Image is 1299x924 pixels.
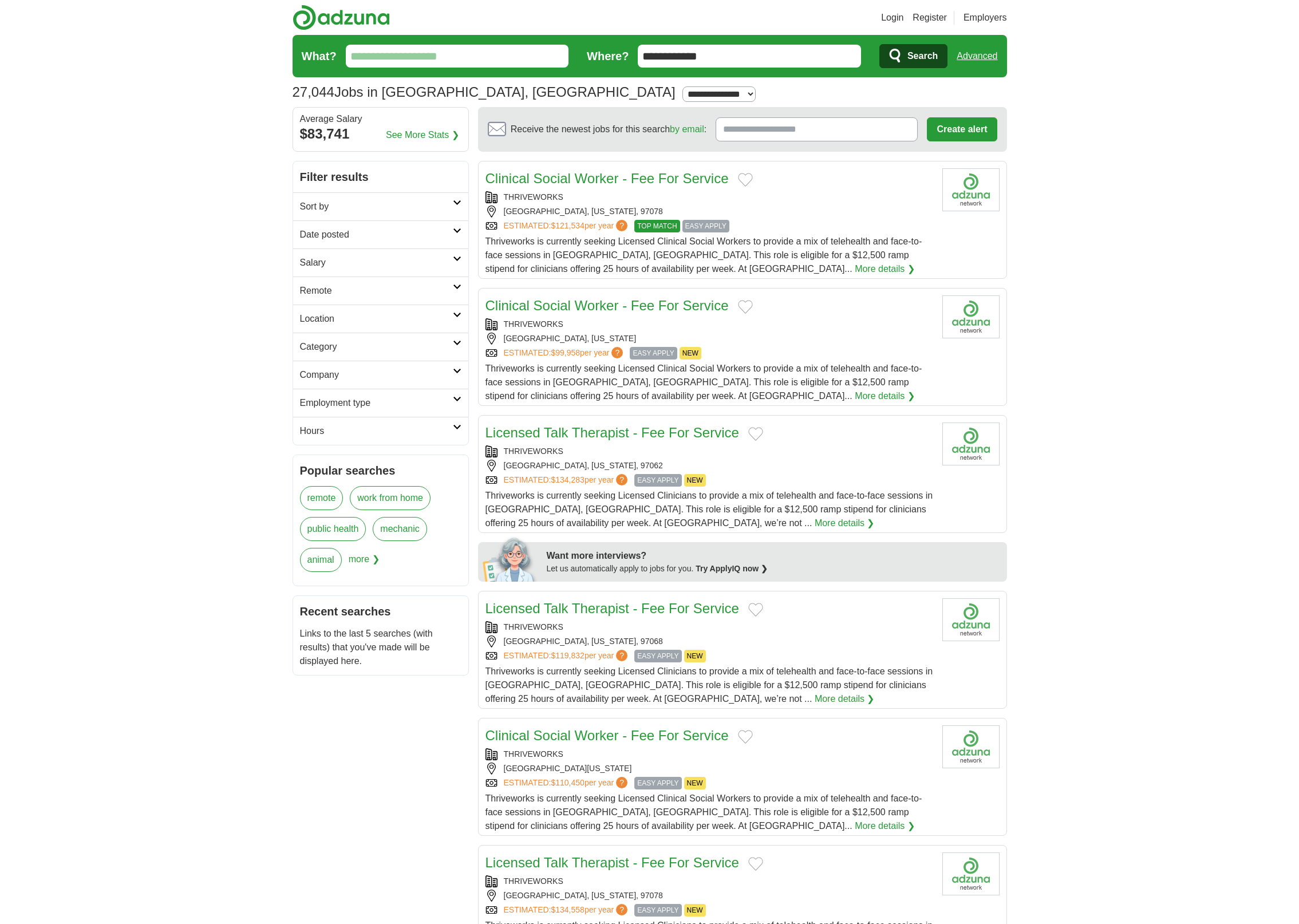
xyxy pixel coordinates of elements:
[547,563,1000,575] div: Let us automatically apply to jobs for you.
[670,124,704,134] a: by email
[696,564,768,573] a: Try ApplyIQ now ❯
[485,364,922,401] span: Thriveworks is currently seeking Licensed Clinical Social Workers to provide a mix of telehealth ...
[942,725,1000,768] img: Company logo
[300,603,461,620] h2: Recent searches
[942,295,1000,338] img: Company logo
[293,82,334,102] span: 27,044
[293,248,468,277] a: Salary
[485,601,739,616] a: Licensed Talk Therapist - Fee For Service
[551,651,584,660] span: $119,832
[300,462,461,479] h2: Popular searches
[551,221,584,230] span: $121,534
[504,474,630,487] a: ESTIMATED:$134,283per year?
[957,45,997,68] a: Advanced
[879,44,947,68] button: Search
[616,220,627,231] span: ?
[942,598,1000,641] img: Company logo
[300,312,453,326] h2: Location
[300,256,453,270] h2: Salary
[611,347,623,358] span: ?
[907,45,938,68] span: Search
[855,262,915,276] a: More details ❯
[485,890,933,902] div: [GEOGRAPHIC_DATA], [US_STATE], 97078
[302,48,337,65] label: What?
[300,200,453,214] h2: Sort by
[942,168,1000,211] img: Company logo
[684,904,706,917] span: NEW
[349,548,380,579] span: more ❯
[485,748,933,760] div: THRIVEWORKS
[485,875,933,887] div: THRIVEWORKS
[300,396,453,410] h2: Employment type
[547,549,1000,563] div: Want more interviews?
[293,305,468,333] a: Location
[634,904,681,917] span: EASY APPLY
[300,424,453,438] h2: Hours
[634,650,681,662] span: EASY APPLY
[485,728,729,743] a: Clinical Social Worker - Fee For Service
[293,417,468,445] a: Hours
[485,206,933,218] div: [GEOGRAPHIC_DATA], [US_STATE], 97078
[485,793,922,831] span: Thriveworks is currently seeking Licensed Clinical Social Workers to provide a mix of telehealth ...
[485,460,933,472] div: [GEOGRAPHIC_DATA], [US_STATE], 97062
[300,340,453,354] h2: Category
[504,347,626,360] a: ESTIMATED:$99,958per year?
[881,11,903,25] a: Login
[616,474,627,485] span: ?
[293,389,468,417] a: Employment type
[680,347,701,360] span: NEW
[293,277,468,305] a: Remote
[927,117,997,141] button: Create alert
[551,348,580,357] span: $99,958
[300,114,461,124] div: Average Salary
[485,666,933,704] span: Thriveworks is currently seeking Licensed Clinicians to provide a mix of telehealth and face-to-f...
[815,692,875,706] a: More details ❯
[350,486,431,510] a: work from home
[748,857,763,871] button: Add to favorite jobs
[634,220,680,232] span: TOP MATCH
[587,48,629,65] label: Where?
[616,777,627,788] span: ?
[300,627,461,668] p: Links to the last 5 searches (with results) that you've made will be displayed here.
[483,536,538,582] img: apply-iq-scientist.png
[485,621,933,633] div: THRIVEWORKS
[293,333,468,361] a: Category
[485,333,933,345] div: [GEOGRAPHIC_DATA], [US_STATE]
[964,11,1007,25] a: Employers
[504,904,630,917] a: ESTIMATED:$134,558per year?
[485,763,933,775] div: [GEOGRAPHIC_DATA][US_STATE]
[293,192,468,220] a: Sort by
[485,445,933,457] div: THRIVEWORKS
[293,5,390,30] img: Adzuna logo
[485,855,739,870] a: Licensed Talk Therapist - Fee For Service
[485,236,922,274] span: Thriveworks is currently seeking Licensed Clinical Social Workers to provide a mix of telehealth ...
[551,905,584,914] span: $134,558
[300,284,453,298] h2: Remote
[511,123,706,136] span: Receive the newest jobs for this search :
[630,347,677,360] span: EASY APPLY
[485,298,729,313] a: Clinical Social Worker - Fee For Service
[684,474,706,487] span: NEW
[373,517,427,541] a: mechanic
[386,128,459,142] a: See More Stats ❯
[485,171,729,186] a: Clinical Social Worker - Fee For Service
[684,777,706,789] span: NEW
[485,635,933,647] div: [GEOGRAPHIC_DATA], [US_STATE], 97068
[616,650,627,661] span: ?
[942,422,1000,465] img: Company logo
[293,161,468,192] h2: Filter results
[300,124,461,144] div: $83,741
[504,777,630,789] a: ESTIMATED:$110,450per year?
[485,425,739,440] a: Licensed Talk Therapist - Fee For Service
[300,228,453,242] h2: Date posted
[855,819,915,833] a: More details ❯
[738,300,753,314] button: Add to favorite jobs
[634,474,681,487] span: EASY APPLY
[551,475,584,484] span: $134,283
[748,603,763,617] button: Add to favorite jobs
[815,516,875,530] a: More details ❯
[551,778,584,787] span: $110,450
[300,548,342,572] a: animal
[855,389,915,403] a: More details ❯
[300,486,343,510] a: remote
